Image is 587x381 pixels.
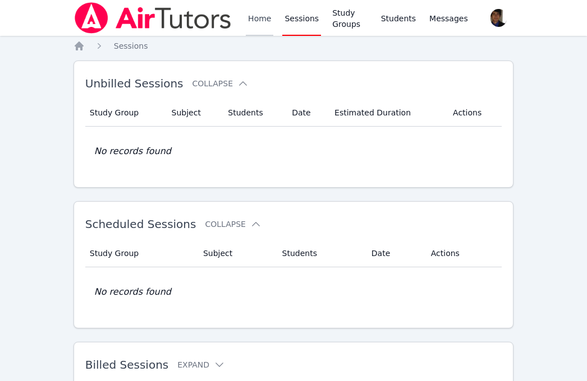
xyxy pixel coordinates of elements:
span: Sessions [114,41,148,50]
th: Actions [446,99,502,127]
button: Expand [177,359,225,370]
td: No records found [85,267,502,317]
button: Collapse [205,219,261,230]
a: Sessions [114,40,148,52]
th: Date [285,99,328,127]
button: Collapse [192,78,249,89]
th: Estimated Duration [328,99,446,127]
th: Study Group [85,240,196,267]
span: Scheduled Sessions [85,217,196,231]
th: Date [365,240,424,267]
span: Messages [429,13,468,24]
th: Subject [196,240,276,267]
th: Actions [424,240,502,267]
span: Unbilled Sessions [85,77,184,90]
td: No records found [85,127,502,176]
th: Students [276,240,365,267]
img: Air Tutors [74,2,232,34]
nav: Breadcrumb [74,40,514,52]
th: Students [221,99,285,127]
th: Subject [165,99,222,127]
th: Study Group [85,99,165,127]
span: Billed Sessions [85,358,168,371]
